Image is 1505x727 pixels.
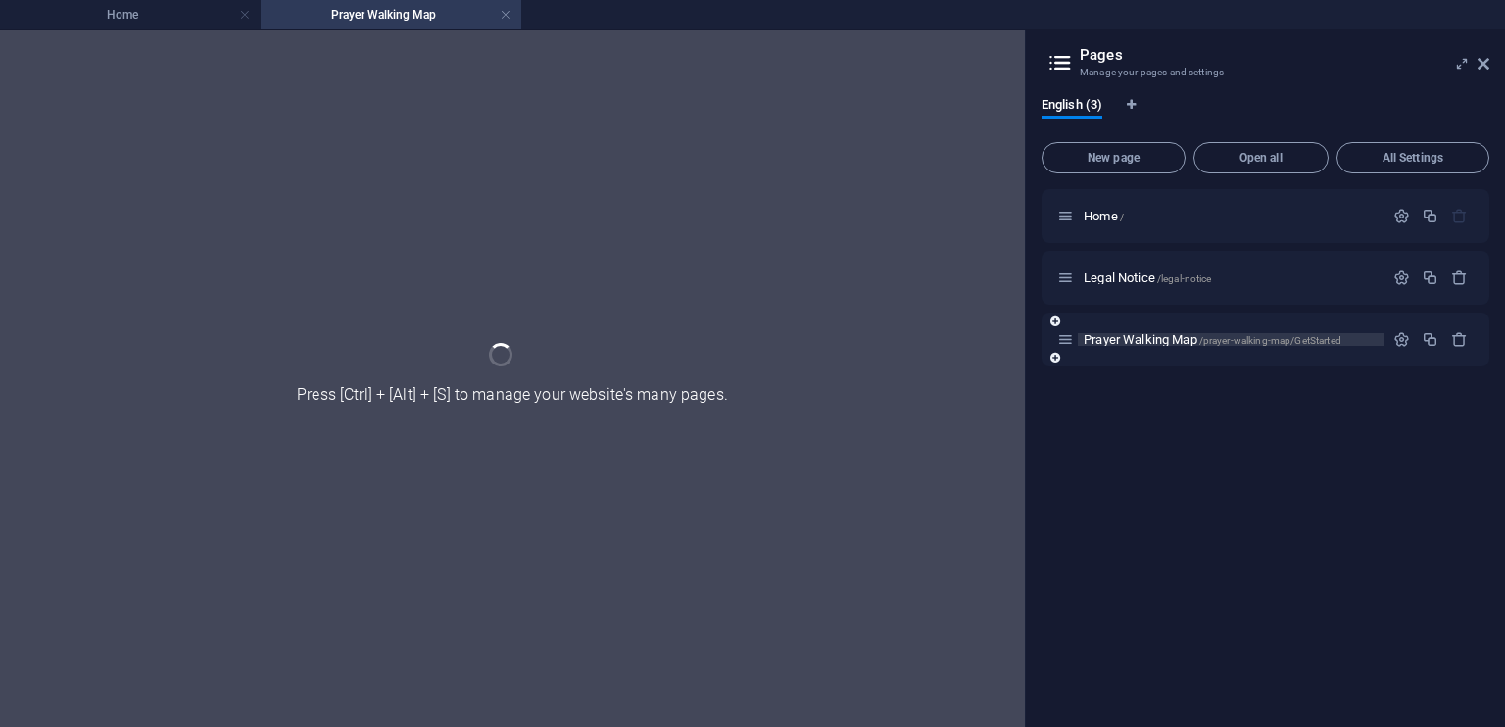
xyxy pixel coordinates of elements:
[1345,152,1481,164] span: All Settings
[1078,271,1384,284] div: Legal Notice/legal-notice
[1393,331,1410,348] div: Settings
[1393,208,1410,224] div: Settings
[1451,208,1468,224] div: The startpage cannot be deleted
[1084,270,1211,285] span: Click to open page
[1393,269,1410,286] div: Settings
[1193,142,1329,173] button: Open all
[1080,64,1450,81] h3: Manage your pages and settings
[1050,152,1177,164] span: New page
[1084,332,1341,347] span: Click to open page
[1078,333,1384,346] div: Prayer Walking Map/prayer-walking-map/GetStarted
[1336,142,1489,173] button: All Settings
[261,4,521,25] h4: Prayer Walking Map
[1202,152,1320,164] span: Open all
[1451,331,1468,348] div: Remove
[1042,97,1489,134] div: Language Tabs
[1422,269,1438,286] div: Duplicate
[1422,208,1438,224] div: Duplicate
[1120,212,1124,222] span: /
[1084,209,1124,223] span: Click to open page
[1080,46,1489,64] h2: Pages
[1451,269,1468,286] div: Remove
[1157,273,1212,284] span: /legal-notice
[1078,210,1384,222] div: Home/
[1422,331,1438,348] div: Duplicate
[1042,93,1102,121] span: English (3)
[1199,335,1341,346] span: /prayer-walking-map/GetStarted
[1042,142,1186,173] button: New page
